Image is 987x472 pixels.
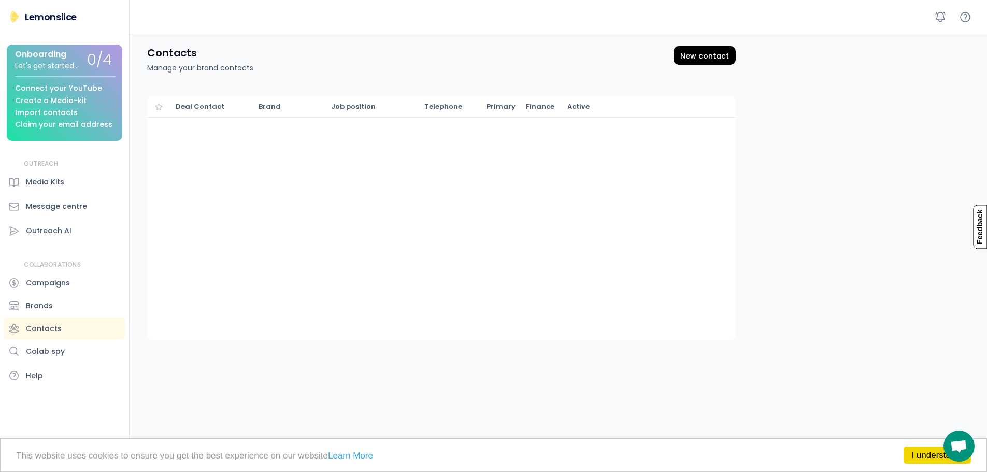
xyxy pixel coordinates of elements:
div: Deal Contact [176,102,224,111]
div: Create a Media-kit [15,97,87,105]
div: Manage your brand contacts [147,63,253,74]
div: Onboarding [15,50,66,59]
div: Lemonslice [25,10,77,23]
img: Lemonslice [8,10,21,23]
div: Telephone [424,102,462,111]
div: Job position [331,102,376,111]
div: Active [567,102,590,111]
div: Message centre [26,201,87,212]
div: Import contacts [15,109,78,117]
div: Brand [259,102,281,111]
div: Primary [487,102,516,111]
a: I understand! [904,447,971,464]
div: Media Kits [26,177,64,188]
div: Brands [26,301,53,311]
div: Outreach AI [26,225,71,236]
div: Let's get started... [15,62,79,70]
div: COLLABORATIONS [24,261,81,269]
div: Contacts [26,323,62,334]
div: Claim your email address [15,121,112,128]
div: Finance [526,102,554,111]
div: Campaigns [26,278,70,289]
div: Colab spy [26,346,65,357]
div: Help [26,370,43,381]
div: OUTREACH [24,160,59,168]
div: Open chat [943,431,975,462]
div: Connect your YouTube [15,84,102,92]
div: New contact [679,52,731,61]
div: Add new deal [674,46,736,65]
h4: Contacts [147,46,197,60]
a: Learn More [328,451,373,461]
p: This website uses cookies to ensure you get the best experience on our website [16,451,971,460]
div: 0/4 [87,52,112,68]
